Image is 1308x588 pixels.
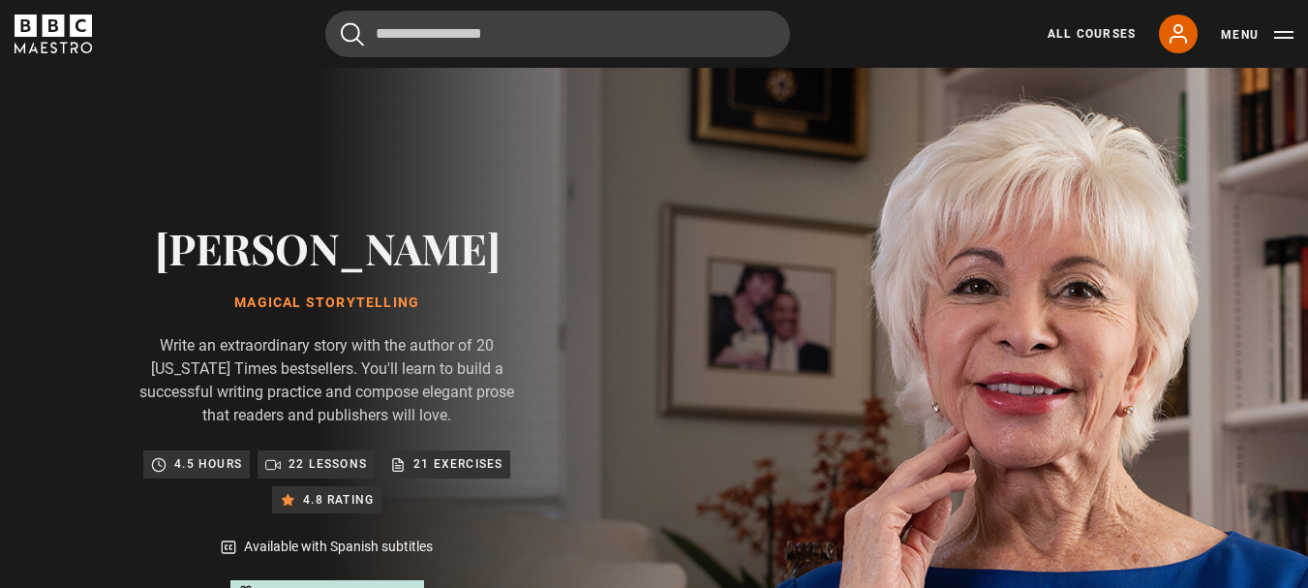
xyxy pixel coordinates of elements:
[413,454,502,474] p: 21 exercises
[134,334,521,427] p: Write an extraordinary story with the author of 20 [US_STATE] Times bestsellers. You'll learn to ...
[174,454,242,474] p: 4.5 hours
[134,295,521,311] h1: Magical Storytelling
[134,223,521,272] h2: [PERSON_NAME]
[341,22,364,46] button: Submit the search query
[244,537,433,557] p: Available with Spanish subtitles
[303,490,374,510] p: 4.8 rating
[1048,25,1136,43] a: All Courses
[1221,25,1293,45] button: Toggle navigation
[15,15,92,53] svg: BBC Maestro
[325,11,790,57] input: Search
[289,454,367,474] p: 22 lessons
